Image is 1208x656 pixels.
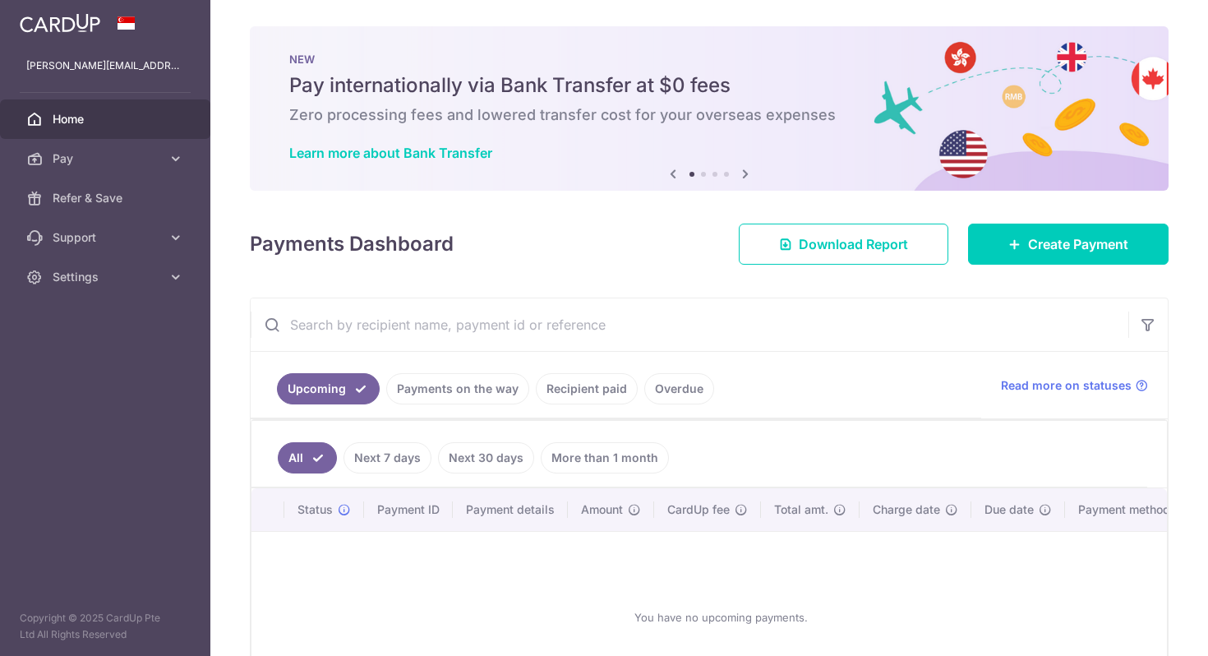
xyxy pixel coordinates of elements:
[438,442,534,474] a: Next 30 days
[251,298,1128,351] input: Search by recipient name, payment id or reference
[644,373,714,404] a: Overdue
[386,373,529,404] a: Payments on the way
[289,145,492,161] a: Learn more about Bank Transfer
[289,53,1129,66] p: NEW
[364,488,453,531] th: Payment ID
[277,373,380,404] a: Upcoming
[297,501,333,518] span: Status
[53,229,161,246] span: Support
[1028,234,1128,254] span: Create Payment
[250,229,454,259] h4: Payments Dashboard
[250,26,1169,191] img: Bank transfer banner
[984,501,1034,518] span: Due date
[799,234,908,254] span: Download Report
[53,150,161,167] span: Pay
[53,269,161,285] span: Settings
[453,488,568,531] th: Payment details
[20,13,100,33] img: CardUp
[1001,377,1148,394] a: Read more on statuses
[581,501,623,518] span: Amount
[667,501,730,518] span: CardUp fee
[774,501,828,518] span: Total amt.
[541,442,669,474] a: More than 1 month
[53,190,161,206] span: Refer & Save
[873,501,940,518] span: Charge date
[289,72,1129,99] h5: Pay internationally via Bank Transfer at $0 fees
[1065,488,1190,531] th: Payment method
[53,111,161,127] span: Home
[739,224,948,265] a: Download Report
[1001,377,1132,394] span: Read more on statuses
[536,373,638,404] a: Recipient paid
[278,442,337,474] a: All
[968,224,1169,265] a: Create Payment
[289,105,1129,125] h6: Zero processing fees and lowered transfer cost for your overseas expenses
[26,58,184,74] p: [PERSON_NAME][EMAIL_ADDRESS][DOMAIN_NAME]
[343,442,431,474] a: Next 7 days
